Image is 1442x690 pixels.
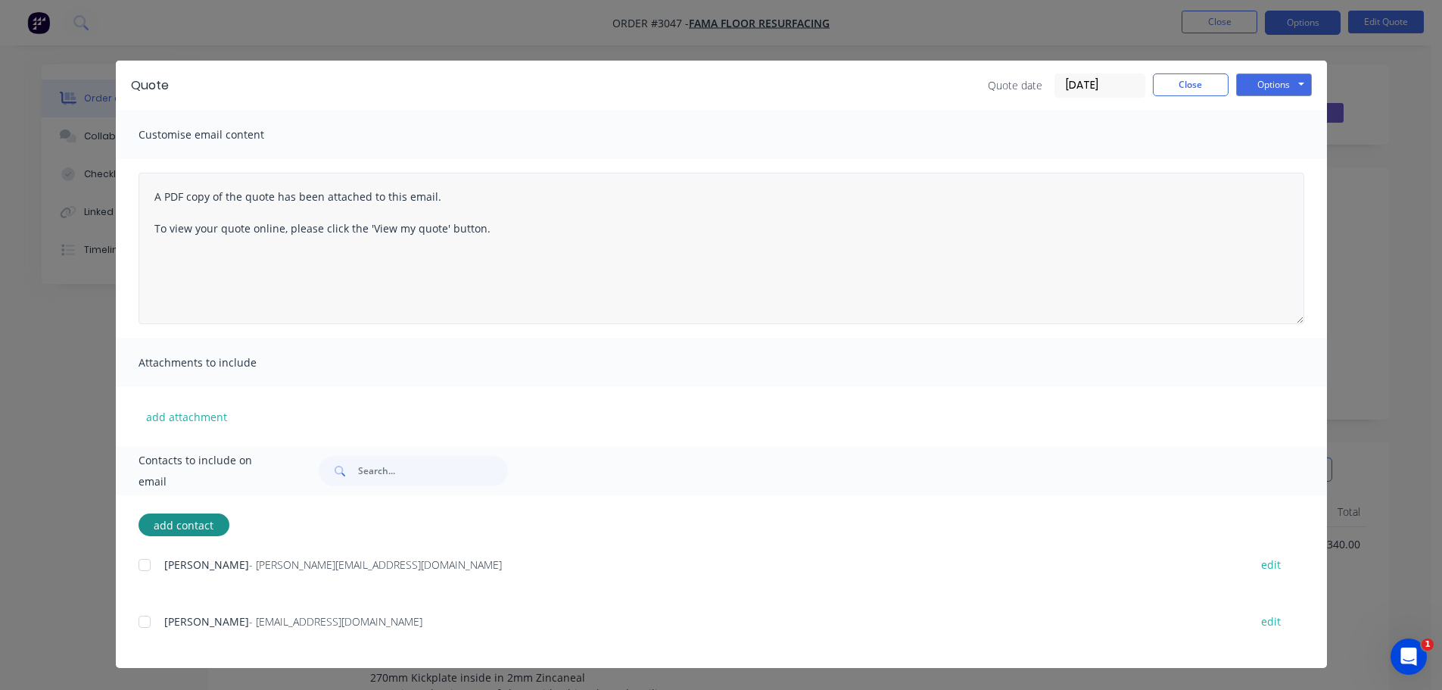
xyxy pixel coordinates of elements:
[1236,73,1312,96] button: Options
[1422,638,1434,651] span: 1
[1153,73,1229,96] button: Close
[249,614,422,629] span: - [EMAIL_ADDRESS][DOMAIN_NAME]
[249,557,502,572] span: - [PERSON_NAME][EMAIL_ADDRESS][DOMAIN_NAME]
[139,352,305,373] span: Attachments to include
[139,405,235,428] button: add attachment
[139,124,305,145] span: Customise email content
[1252,611,1290,632] button: edit
[139,514,229,536] button: add contact
[131,76,169,95] div: Quote
[139,173,1304,324] textarea: A PDF copy of the quote has been attached to this email. To view your quote online, please click ...
[1252,554,1290,575] button: edit
[358,456,508,486] input: Search...
[164,557,249,572] span: [PERSON_NAME]
[139,450,282,492] span: Contacts to include on email
[1391,638,1427,675] iframe: Intercom live chat
[164,614,249,629] span: [PERSON_NAME]
[988,77,1042,93] span: Quote date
